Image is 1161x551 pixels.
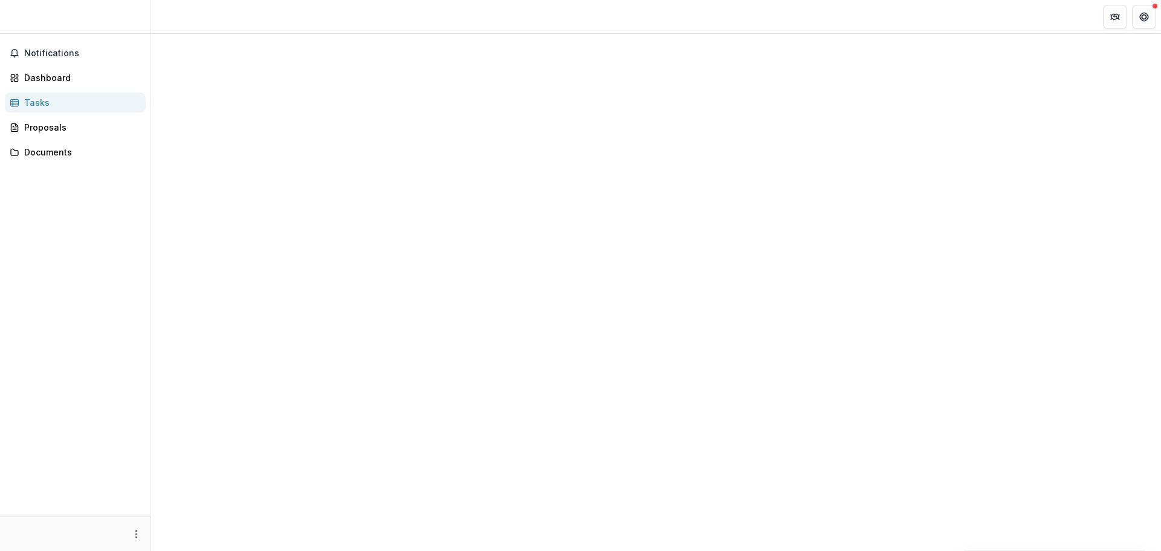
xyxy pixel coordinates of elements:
button: More [129,527,143,541]
a: Proposals [5,117,146,137]
a: Dashboard [5,68,146,88]
a: Documents [5,142,146,162]
a: Tasks [5,93,146,112]
div: Dashboard [24,71,136,84]
button: Partners [1103,5,1127,29]
div: Documents [24,146,136,158]
button: Notifications [5,44,146,63]
div: Tasks [24,96,136,109]
span: Notifications [24,48,141,59]
div: Proposals [24,121,136,134]
button: Get Help [1132,5,1156,29]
